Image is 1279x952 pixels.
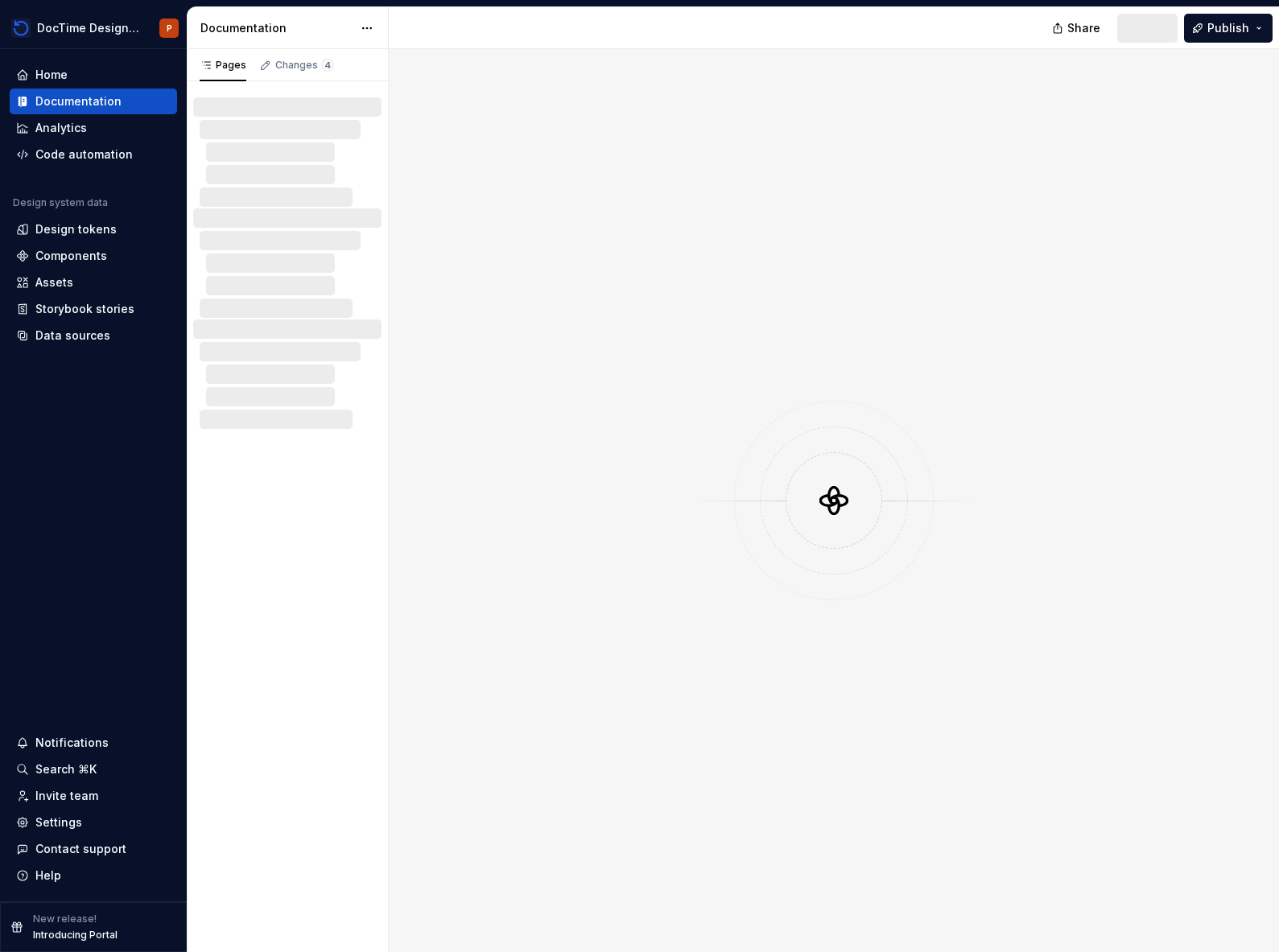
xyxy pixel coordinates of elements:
[35,841,126,857] div: Contact support
[10,863,177,888] button: Help
[35,120,87,136] div: Analytics
[35,301,134,317] div: Storybook stories
[10,323,177,348] a: Data sources
[167,22,172,35] div: P
[10,783,177,809] a: Invite team
[1207,20,1249,36] span: Publish
[33,929,118,942] p: Introducing Portal
[35,274,73,291] div: Assets
[10,89,177,114] a: Documentation
[35,735,109,751] div: Notifications
[35,248,107,264] div: Components
[1184,14,1273,43] button: Publish
[11,19,31,38] img: 90418a54-4231-473e-b32d-b3dd03b28af1.png
[10,142,177,167] a: Code automation
[10,730,177,756] button: Notifications
[35,221,117,237] div: Design tokens
[321,59,334,72] span: 4
[35,868,61,884] div: Help
[200,59,246,72] div: Pages
[10,810,177,835] a: Settings
[10,62,177,88] a: Home
[35,93,122,109] div: Documentation
[200,20,353,36] div: Documentation
[35,67,68,83] div: Home
[33,913,97,925] p: New release!
[35,761,97,777] div: Search ⌘K
[35,328,110,344] div: Data sources
[37,20,140,36] div: DocTime Design System
[10,270,177,295] a: Assets
[10,243,177,269] a: Components
[10,216,177,242] a: Design tokens
[3,10,184,45] button: DocTime Design SystemP
[275,59,334,72] div: Changes
[10,756,177,782] button: Search ⌘K
[1067,20,1100,36] span: Share
[13,196,108,209] div: Design system data
[10,115,177,141] a: Analytics
[35,814,82,830] div: Settings
[10,836,177,862] button: Contact support
[35,788,98,804] div: Invite team
[35,146,133,163] div: Code automation
[10,296,177,322] a: Storybook stories
[1044,14,1111,43] button: Share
